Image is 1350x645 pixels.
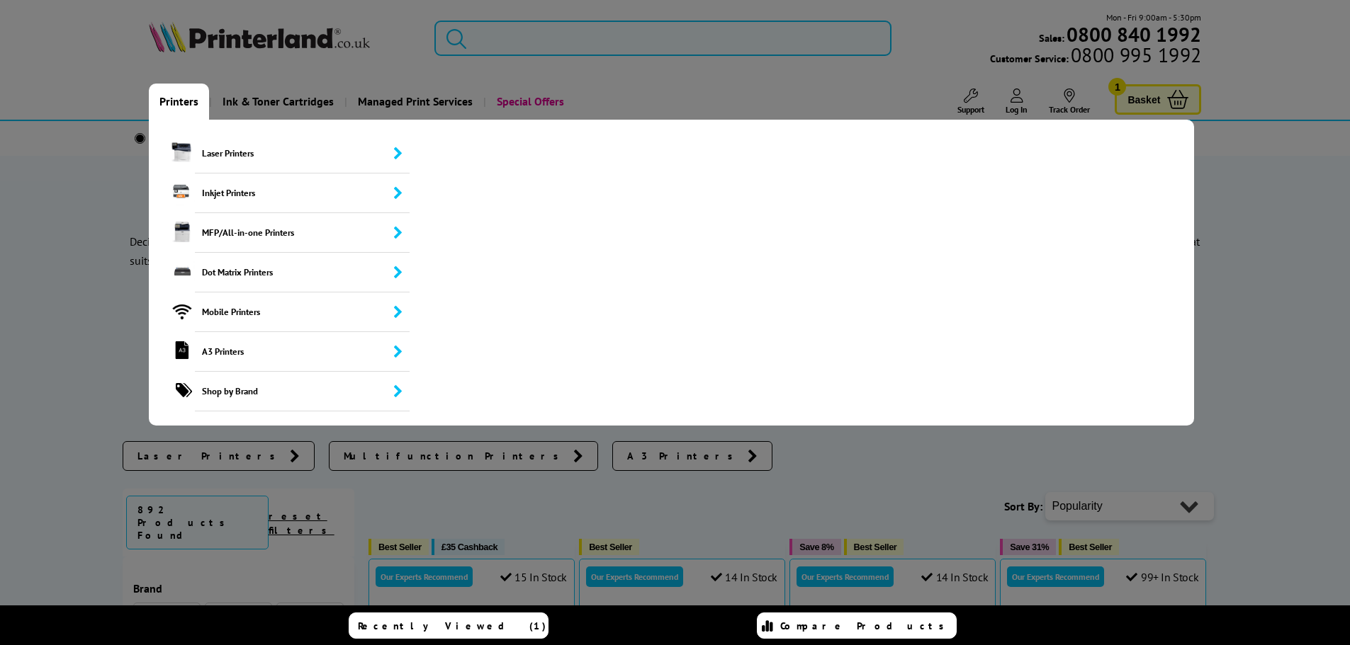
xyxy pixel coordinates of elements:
a: Laser Printers [149,134,410,173]
span: Laser Printers [195,134,410,173]
a: Recently Viewed (1) [349,612,549,639]
span: Recently Viewed (1) [358,620,546,632]
span: A3 Printers [195,332,410,372]
span: Shop by Brand [195,372,410,411]
a: Compare Products [757,612,957,639]
span: Inkjet Printers [195,173,410,213]
span: Mobile Printers [195,292,410,332]
a: MFP/All-in-one Printers [149,213,410,253]
a: Shop by Brand [149,372,410,411]
a: Mobile Printers [149,292,410,332]
a: Dot Matrix Printers [149,253,410,292]
span: Compare Products [780,620,952,632]
a: Inkjet Printers [149,173,410,213]
a: Printers [149,84,209,120]
a: A3 Printers [149,332,410,372]
span: MFP/All-in-one Printers [195,213,410,253]
span: Dot Matrix Printers [195,253,410,292]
